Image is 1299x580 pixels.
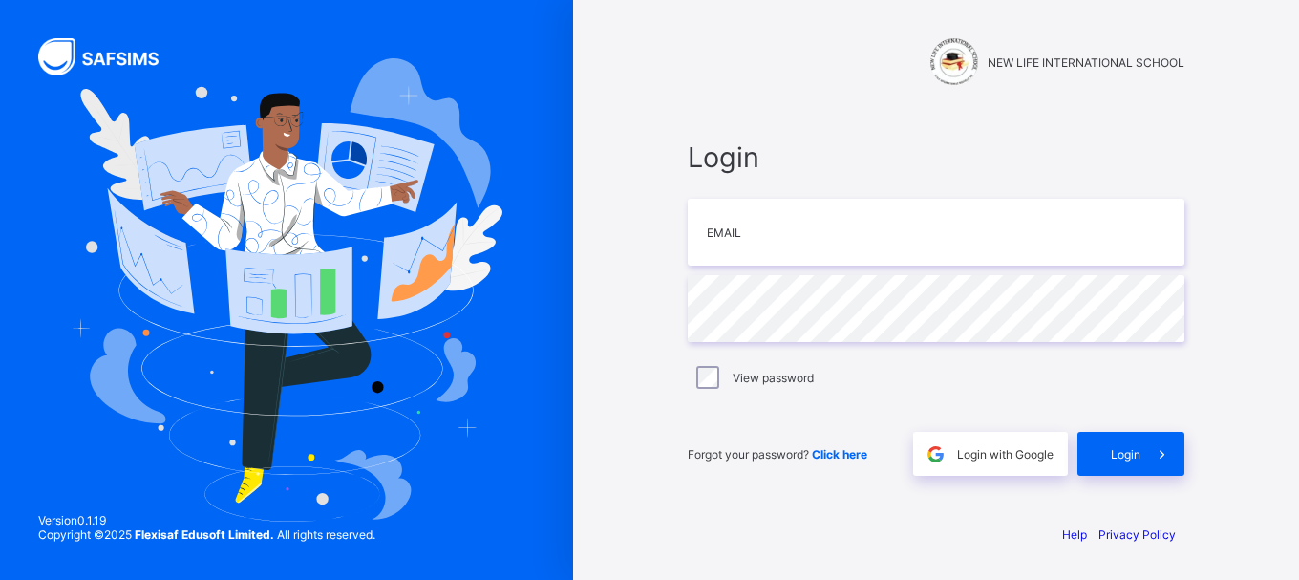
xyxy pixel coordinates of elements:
span: Copyright © 2025 All rights reserved. [38,527,375,542]
img: google.396cfc9801f0270233282035f929180a.svg [925,443,947,465]
a: Click here [812,447,867,462]
img: SAFSIMS Logo [38,38,181,75]
span: NEW LIFE INTERNATIONAL SCHOOL [988,55,1184,70]
img: Hero Image [71,58,502,523]
span: Login [1111,447,1140,462]
span: Login with Google [957,447,1054,462]
a: Privacy Policy [1098,527,1176,542]
span: Login [688,140,1184,174]
a: Help [1062,527,1087,542]
span: Version 0.1.19 [38,513,375,527]
span: Forgot your password? [688,447,867,462]
strong: Flexisaf Edusoft Limited. [135,527,274,542]
label: View password [733,371,814,385]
